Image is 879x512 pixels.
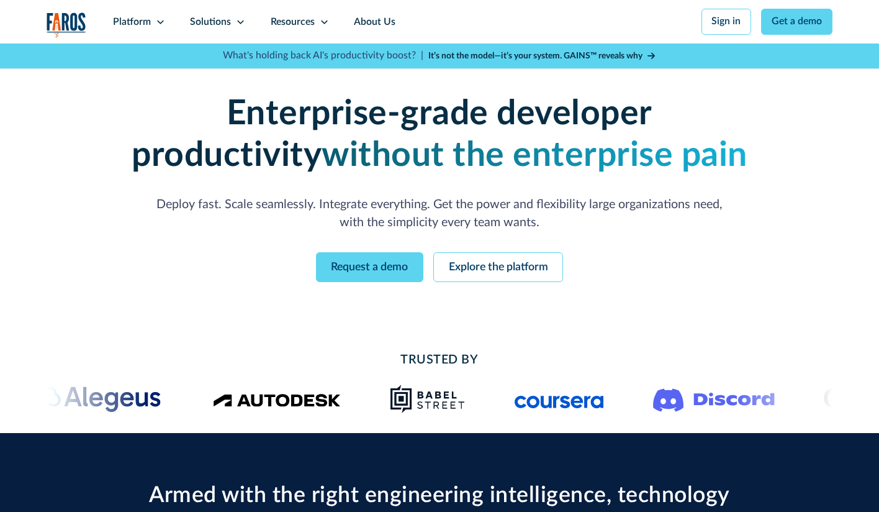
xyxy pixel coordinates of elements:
img: Logo of the communication platform Discord. [653,386,775,412]
a: home [47,12,86,38]
strong: It’s not the model—it’s your system. GAINS™ reveals why [428,52,642,60]
a: Request a demo [316,252,423,282]
a: Get a demo [761,9,832,35]
a: It’s not the model—it’s your system. GAINS™ reveals why [428,50,656,63]
div: Solutions [190,15,231,30]
strong: Enterprise-grade developer productivity [132,96,652,172]
p: Deploy fast. Scale seamlessly. Integrate everything. Get the power and flexibility large organiza... [145,196,734,232]
img: Babel Street logo png [390,384,466,413]
img: Logo of the design software company Autodesk. [213,390,341,407]
strong: without the enterprise pain [322,138,747,173]
div: Resources [271,15,315,30]
p: What's holding back AI's productivity boost? | [223,48,423,63]
img: Alegeus logo [37,384,164,413]
img: Logo of the analytics and reporting company Faros. [47,12,86,38]
a: Sign in [701,9,752,35]
a: Explore the platform [433,252,563,282]
h2: Trusted By [145,351,734,370]
div: Platform [113,15,151,30]
img: Logo of the online learning platform Coursera. [515,389,604,409]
